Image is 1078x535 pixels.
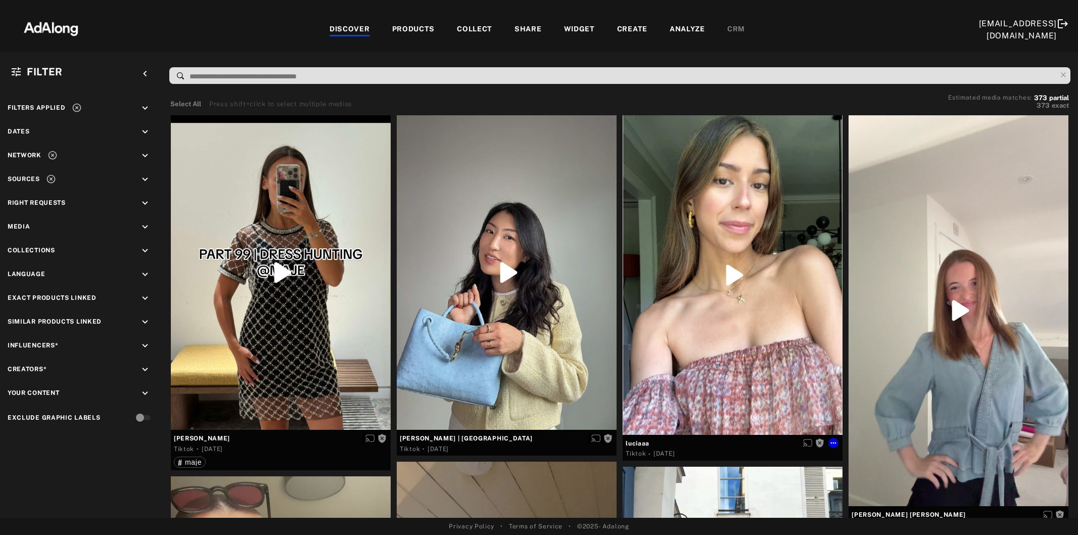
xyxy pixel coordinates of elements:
button: Enable diffusion on this media [1040,509,1055,520]
span: Media [8,223,30,230]
i: keyboard_arrow_down [139,269,151,280]
a: Terms of Service [509,522,563,531]
span: · [423,445,425,453]
span: · [197,445,199,453]
div: WIDGET [564,24,595,36]
div: Press shift+click to select multiple medias [209,99,352,109]
span: Filters applied [8,104,66,111]
span: Creators* [8,366,46,373]
div: SHARE [514,24,542,36]
i: keyboard_arrow_down [139,174,151,185]
button: Enable diffusion on this media [800,438,815,449]
span: Exact Products Linked [8,294,97,301]
i: keyboard_arrow_down [139,293,151,304]
div: CRM [727,24,745,36]
span: 373 [1037,102,1050,109]
span: maje [185,458,202,466]
span: • [500,522,503,531]
span: Collections [8,247,55,254]
button: Enable diffusion on this media [362,433,378,443]
span: Rights not requested [1055,511,1064,518]
div: Tiktok [626,449,646,458]
span: Rights not requested [815,439,824,447]
span: Language [8,271,45,278]
span: Rights not requested [603,434,613,441]
div: Exclude Graphic Labels [8,413,100,422]
i: keyboard_arrow_down [139,364,151,375]
div: PRODUCTS [392,24,435,36]
i: keyboard_arrow_down [139,388,151,399]
div: Tiktok [174,444,194,454]
span: Filter [27,66,63,78]
i: keyboard_arrow_down [139,340,151,351]
div: [EMAIL_ADDRESS][DOMAIN_NAME] [979,18,1057,42]
span: • [569,522,571,531]
span: [PERSON_NAME] [174,434,388,443]
span: Sources [8,175,40,183]
i: keyboard_arrow_down [139,198,151,209]
span: [PERSON_NAME] [PERSON_NAME] [852,510,1065,519]
span: 373 [1034,94,1047,102]
img: 63233d7d88ed69de3c212112c67096b6.png [7,13,96,43]
div: maje [178,459,202,466]
span: Dates [8,128,30,135]
button: 373partial [1034,96,1069,101]
div: ANALYZE [670,24,705,36]
button: Enable diffusion on this media [588,433,603,443]
span: Influencers* [8,342,58,349]
i: keyboard_arrow_down [139,150,151,161]
span: Network [8,152,41,159]
div: DISCOVER [330,24,370,36]
div: CREATE [617,24,647,36]
span: · [648,450,651,458]
a: Privacy Policy [449,522,494,531]
time: 2025-08-20T00:00:00.000Z [202,445,223,453]
button: Select All [170,99,201,109]
div: Tiktok [400,444,420,454]
span: Estimated media matches: [948,94,1032,101]
i: keyboard_arrow_left [139,68,151,79]
button: 373exact [948,101,1069,111]
i: keyboard_arrow_down [139,126,151,138]
i: keyboard_arrow_down [139,245,151,256]
span: Rights not requested [378,434,387,441]
i: keyboard_arrow_down [139,221,151,233]
span: Similar Products Linked [8,318,102,325]
span: Right Requests [8,199,66,206]
span: [PERSON_NAME] | [GEOGRAPHIC_DATA] [400,434,614,443]
span: Your Content [8,389,59,396]
time: 2025-08-20T00:00:00.000Z [428,445,449,453]
span: © 2025 - Adalong [577,522,629,531]
div: COLLECT [457,24,492,36]
i: keyboard_arrow_down [139,103,151,114]
time: 2025-08-20T00:00:00.000Z [653,450,675,457]
span: luciaaa [626,439,839,448]
i: keyboard_arrow_down [139,317,151,328]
